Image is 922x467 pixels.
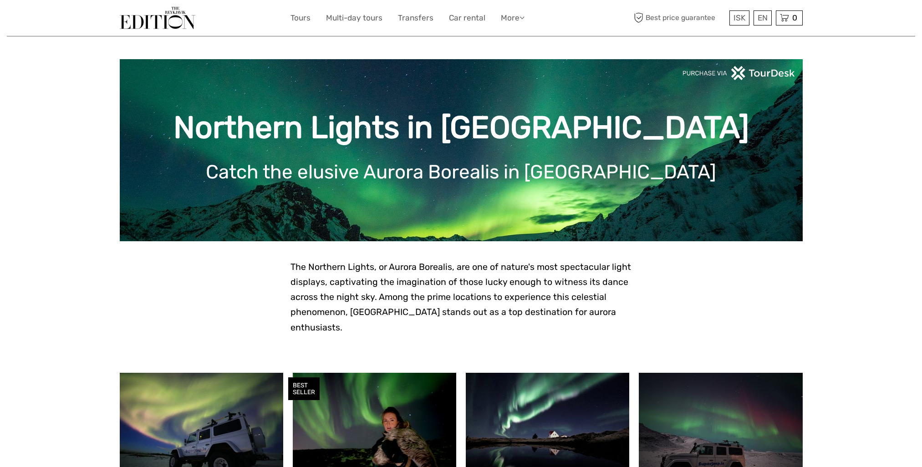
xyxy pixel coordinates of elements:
h1: Northern Lights in [GEOGRAPHIC_DATA] [133,109,789,146]
a: Multi-day tours [326,11,382,25]
a: More [501,11,525,25]
img: PurchaseViaTourDeskwhite.png [682,66,796,80]
span: 0 [791,13,799,22]
span: The Northern Lights, or Aurora Borealis, are one of nature's most spectacular light displays, cap... [290,262,631,333]
a: Tours [290,11,311,25]
span: ISK [734,13,745,22]
div: EN [754,10,772,25]
div: BEST SELLER [288,377,320,400]
h1: Catch the elusive Aurora Borealis in [GEOGRAPHIC_DATA] [133,161,789,183]
a: Car rental [449,11,485,25]
img: The Reykjavík Edition [120,7,195,29]
span: Best price guarantee [632,10,727,25]
a: Transfers [398,11,433,25]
